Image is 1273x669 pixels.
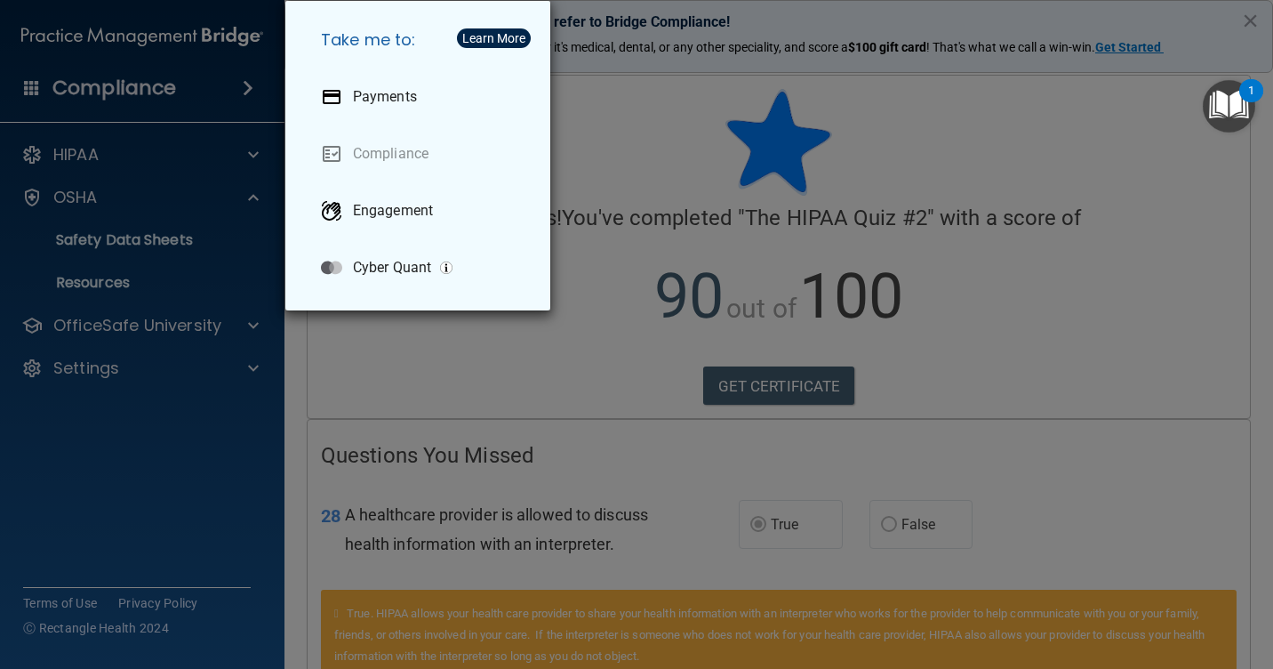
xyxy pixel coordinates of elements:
button: Learn More [457,28,531,48]
p: Payments [353,88,417,106]
a: Cyber Quant [307,243,536,293]
a: Engagement [307,186,536,236]
h5: Take me to: [307,15,536,65]
button: Open Resource Center, 1 new notification [1203,80,1255,133]
div: Learn More [462,32,525,44]
div: 1 [1248,91,1254,114]
p: Engagement [353,202,433,220]
a: Compliance [307,129,536,179]
p: Cyber Quant [353,259,431,277]
a: Payments [307,72,536,122]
